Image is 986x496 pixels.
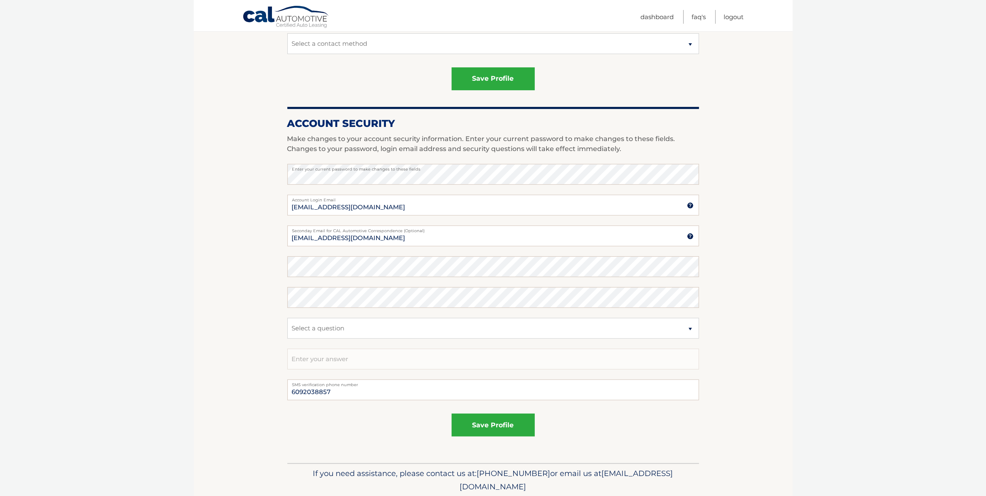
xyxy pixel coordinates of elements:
a: Cal Automotive [242,5,330,30]
input: Seconday Email for CAL Automotive Correspondence (Optional) [287,226,699,246]
span: [EMAIL_ADDRESS][DOMAIN_NAME] [460,469,673,491]
input: Account Login Email [287,195,699,216]
input: Telephone number for SMS login verification [287,379,699,400]
h2: Account Security [287,117,699,130]
a: Logout [724,10,744,24]
label: Account Login Email [287,195,699,201]
label: Seconday Email for CAL Automotive Correspondence (Optional) [287,226,699,232]
button: save profile [452,67,535,90]
span: [PHONE_NUMBER] [477,469,551,478]
p: Make changes to your account security information. Enter your current password to make changes to... [287,134,699,154]
img: tooltip.svg [687,202,694,209]
label: SMS verification phone number [287,379,699,386]
button: save profile [452,414,535,436]
input: Enter your answer [287,349,699,370]
label: Enter your current password to make changes to these fields [287,164,699,171]
a: FAQ's [692,10,706,24]
img: tooltip.svg [687,233,694,240]
a: Dashboard [641,10,674,24]
p: If you need assistance, please contact us at: or email us at [293,467,694,494]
